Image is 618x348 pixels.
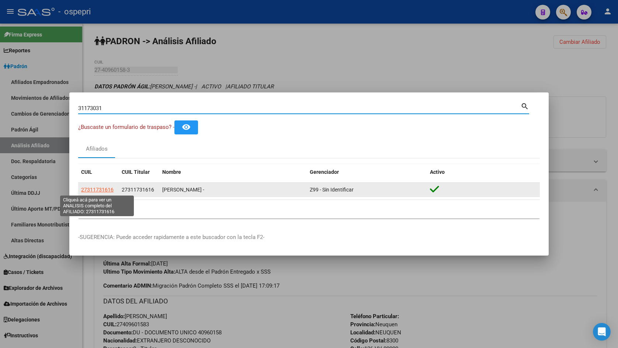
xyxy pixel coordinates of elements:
[593,323,611,341] div: Open Intercom Messenger
[162,186,304,194] div: [PERSON_NAME] -
[310,169,339,175] span: Gerenciador
[310,187,354,193] span: Z99 - Sin Identificar
[521,101,529,110] mat-icon: search
[427,164,540,180] datatable-header-cell: Activo
[81,187,114,193] span: 27311731616
[430,169,445,175] span: Activo
[122,187,154,193] span: 27311731616
[86,145,108,153] div: Afiliados
[182,123,191,131] mat-icon: remove_red_eye
[119,164,159,180] datatable-header-cell: CUIL Titular
[78,124,174,130] span: ¿Buscaste un formulario de traspaso? -
[307,164,427,180] datatable-header-cell: Gerenciador
[159,164,307,180] datatable-header-cell: Nombre
[78,200,540,218] div: 1 total
[81,169,92,175] span: CUIL
[78,164,119,180] datatable-header-cell: CUIL
[122,169,150,175] span: CUIL Titular
[162,169,181,175] span: Nombre
[78,233,540,242] p: -SUGERENCIA: Puede acceder rapidamente a este buscador con la tecla F2-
